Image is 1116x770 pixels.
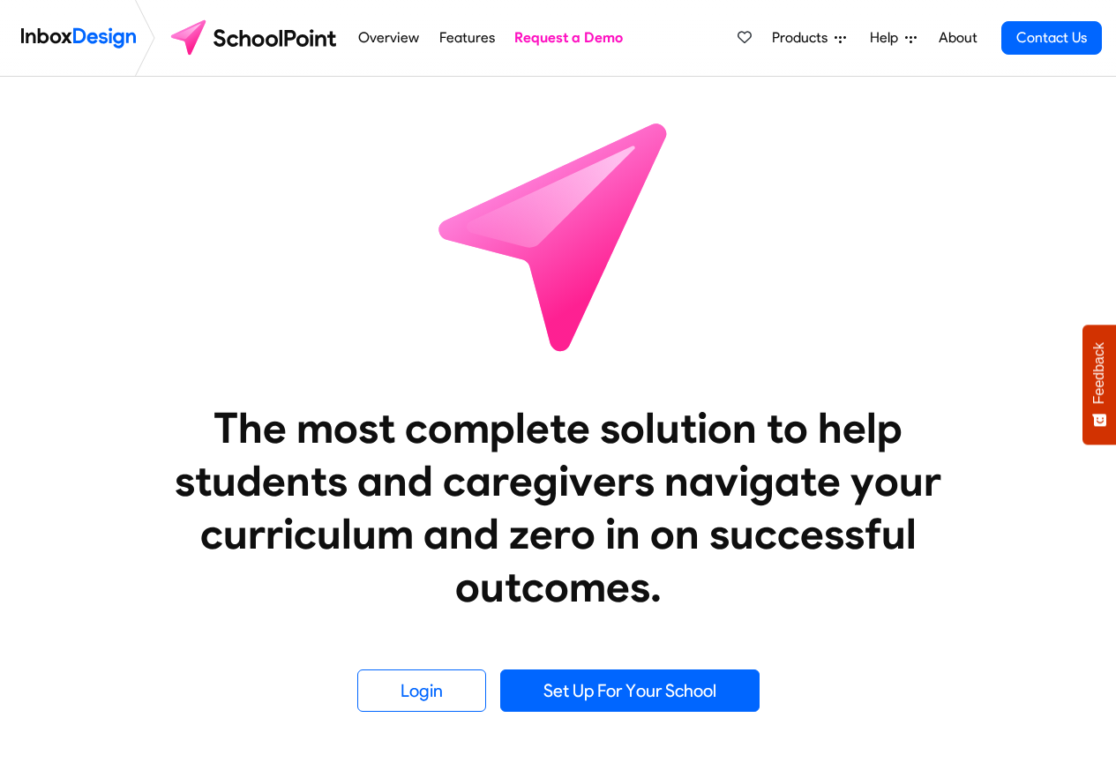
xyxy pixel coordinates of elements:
[510,20,628,56] a: Request a Demo
[139,401,977,613] heading: The most complete solution to help students and caregivers navigate your curriculum and zero in o...
[500,669,760,712] a: Set Up For Your School
[1091,342,1107,404] span: Feedback
[1001,21,1102,55] a: Contact Us
[162,17,348,59] img: schoolpoint logo
[354,20,424,56] a: Overview
[772,27,835,49] span: Products
[357,669,486,712] a: Login
[434,20,499,56] a: Features
[1082,325,1116,445] button: Feedback - Show survey
[863,20,924,56] a: Help
[765,20,853,56] a: Products
[870,27,905,49] span: Help
[933,20,982,56] a: About
[400,77,717,394] img: icon_schoolpoint.svg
